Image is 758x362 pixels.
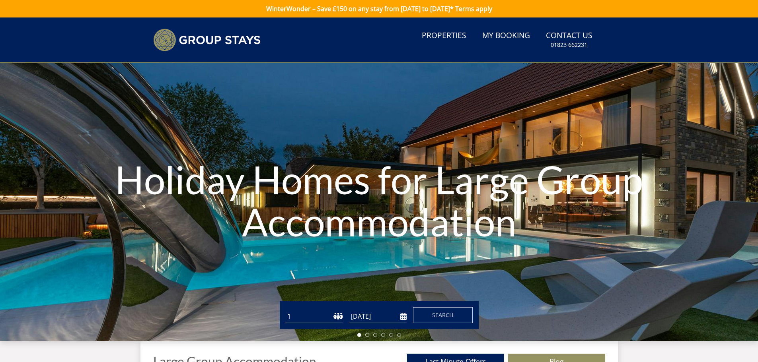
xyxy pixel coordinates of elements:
a: My Booking [479,27,533,45]
small: 01823 662231 [551,41,587,49]
button: Search [413,307,473,323]
input: Arrival Date [349,310,407,323]
a: Contact Us01823 662231 [543,27,596,53]
h1: Holiday Homes for Large Group Accommodation [114,143,645,258]
img: Group Stays [153,29,261,51]
span: Search [432,311,454,319]
a: Properties [419,27,470,45]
